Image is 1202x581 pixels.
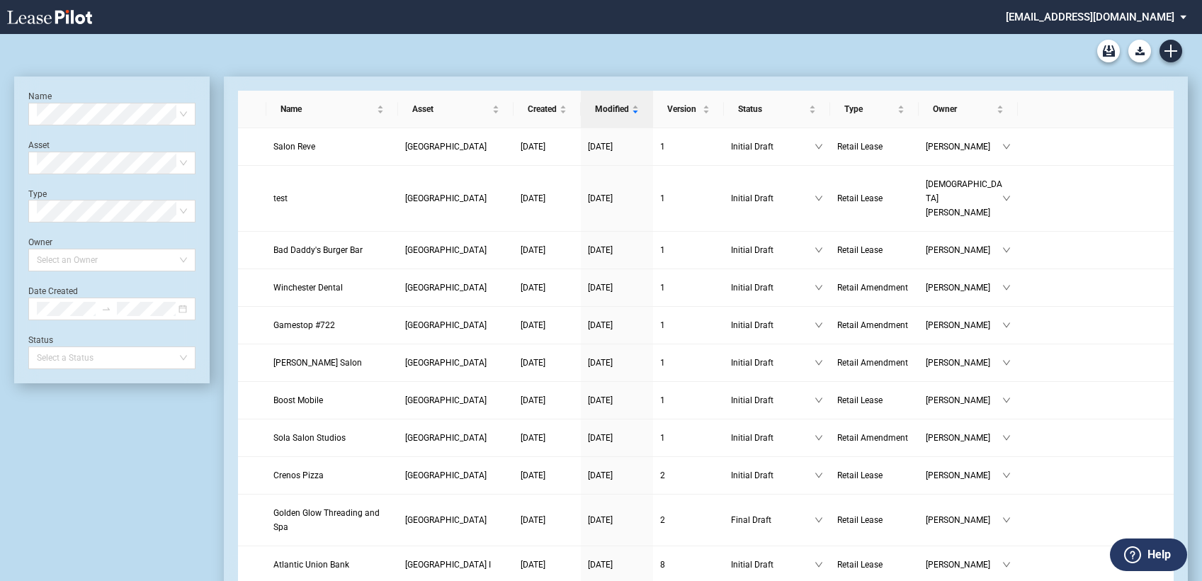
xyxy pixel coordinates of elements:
span: [DATE] [588,395,613,405]
label: Type [28,189,47,199]
span: 8 [660,560,665,570]
span: down [1002,283,1011,292]
label: Name [28,91,52,101]
span: 1 [660,142,665,152]
span: 1 [660,320,665,330]
a: [DATE] [521,318,574,332]
span: Status [738,102,806,116]
a: 1 [660,243,717,257]
a: 1 [660,393,717,407]
a: [GEOGRAPHIC_DATA] [405,243,506,257]
span: Winchester Square [405,283,487,293]
span: Golden Glow Threading and Spa [273,508,380,532]
span: Boost Mobile [273,395,323,405]
span: [DATE] [588,470,613,480]
span: Initial Draft [731,318,815,332]
span: [DATE] [588,245,613,255]
span: down [1002,321,1011,329]
span: Retail Lease [837,245,883,255]
span: Retail Amendment [837,433,908,443]
span: [DATE] [588,283,613,293]
span: 1 [660,358,665,368]
th: Name [266,91,398,128]
a: Boost Mobile [273,393,391,407]
span: [PERSON_NAME] [926,243,1002,257]
span: down [815,516,823,524]
span: Stone Creek Village [405,515,487,525]
a: [DATE] [521,281,574,295]
span: Initial Draft [731,140,815,154]
a: 1 [660,191,717,205]
span: Final Draft [731,513,815,527]
span: [DATE] [521,320,545,330]
th: Asset [398,91,514,128]
span: [DATE] [588,320,613,330]
span: down [1002,516,1011,524]
a: [DATE] [588,431,646,445]
th: Type [830,91,919,128]
a: 1 [660,140,717,154]
span: down [815,246,823,254]
span: Retail Lease [837,142,883,152]
a: [DATE] [588,558,646,572]
span: down [815,471,823,480]
span: Name [280,102,374,116]
span: Park West Village III [405,245,487,255]
a: [GEOGRAPHIC_DATA] [405,513,506,527]
span: [PERSON_NAME] [926,140,1002,154]
a: 1 [660,318,717,332]
span: [PERSON_NAME] [926,558,1002,572]
span: [DATE] [521,395,545,405]
span: swap-right [101,304,111,314]
a: Retail Lease [837,140,912,154]
span: Salon Reve [273,142,315,152]
a: [DATE] [521,468,574,483]
th: Version [653,91,724,128]
a: Retail Lease [837,393,912,407]
a: 2 [660,468,717,483]
span: [PERSON_NAME] [926,513,1002,527]
span: down [1002,396,1011,405]
a: [GEOGRAPHIC_DATA] I [405,558,506,572]
span: Gamestop #722 [273,320,335,330]
a: [DATE] [588,140,646,154]
a: Retail Lease [837,191,912,205]
span: Bad Daddy's Burger Bar [273,245,363,255]
span: down [815,194,823,203]
span: Crenos Pizza [273,470,324,480]
a: [DATE] [588,393,646,407]
a: Atlantic Union Bank [273,558,391,572]
span: Initial Draft [731,356,815,370]
span: down [815,434,823,442]
a: 8 [660,558,717,572]
a: 1 [660,431,717,445]
button: Download Blank Form [1128,40,1151,62]
span: down [815,396,823,405]
a: [DATE] [588,356,646,370]
a: Crenos Pizza [273,468,391,483]
a: [GEOGRAPHIC_DATA] [405,393,506,407]
a: [DATE] [521,431,574,445]
span: 1 [660,395,665,405]
a: Retail Lease [837,243,912,257]
a: [DATE] [521,513,574,527]
label: Date Created [28,286,78,296]
a: [PERSON_NAME] Salon [273,356,391,370]
span: Initial Draft [731,191,815,205]
span: down [815,321,823,329]
span: Retail Lease [837,515,883,525]
span: [PERSON_NAME] [926,468,1002,483]
span: [PERSON_NAME] [926,281,1002,295]
span: [DATE] [521,193,545,203]
span: [DATE] [588,433,613,443]
span: to [101,304,111,314]
a: Winchester Dental [273,281,391,295]
span: down [815,560,823,569]
span: [PERSON_NAME] [926,431,1002,445]
span: 1 [660,283,665,293]
span: [DATE] [521,433,545,443]
a: [DATE] [588,191,646,205]
a: Salon Reve [273,140,391,154]
span: [DATE] [588,515,613,525]
span: Retail Amendment [837,358,908,368]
